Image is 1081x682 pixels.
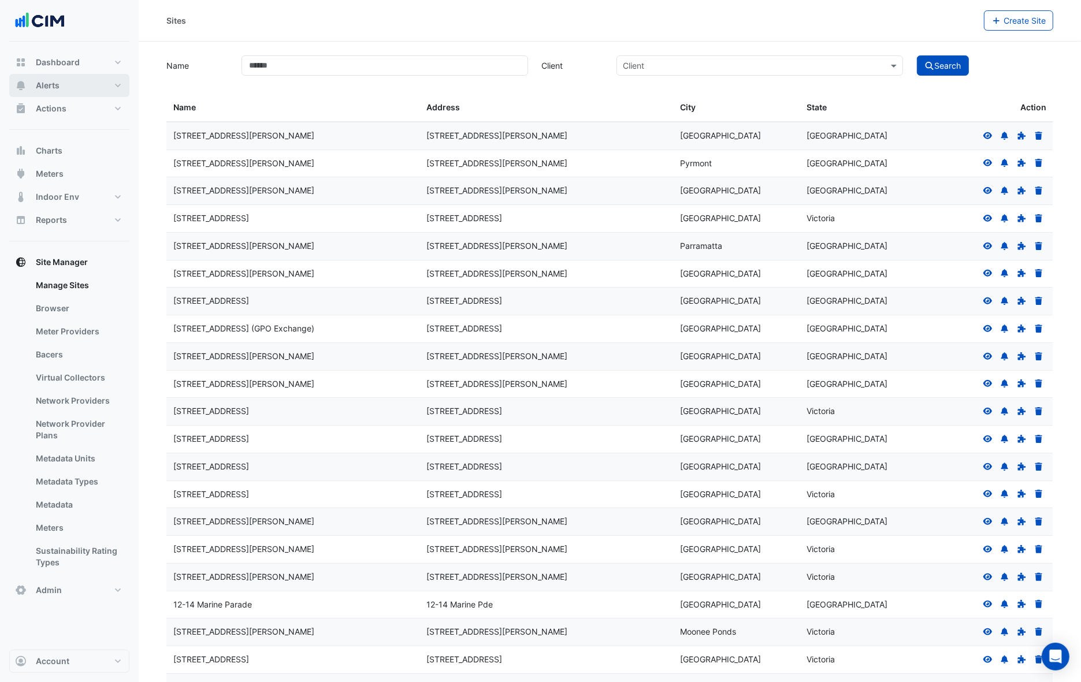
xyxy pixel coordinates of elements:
[807,267,919,281] div: [GEOGRAPHIC_DATA]
[1034,406,1044,416] a: Delete Site
[15,168,27,180] app-icon: Meters
[427,295,667,308] div: [STREET_ADDRESS]
[680,350,793,363] div: [GEOGRAPHIC_DATA]
[15,214,27,226] app-icon: Reports
[1034,572,1044,582] a: Delete Site
[427,460,667,474] div: [STREET_ADDRESS]
[173,515,413,528] div: [STREET_ADDRESS][PERSON_NAME]
[807,212,919,225] div: Victoria
[173,460,413,474] div: [STREET_ADDRESS]
[807,378,919,391] div: [GEOGRAPHIC_DATA]
[1034,185,1044,195] a: Delete Site
[173,129,413,143] div: [STREET_ADDRESS][PERSON_NAME]
[173,653,413,666] div: [STREET_ADDRESS]
[9,274,129,579] div: Site Manager
[807,433,919,446] div: [GEOGRAPHIC_DATA]
[680,322,793,336] div: [GEOGRAPHIC_DATA]
[680,157,793,170] div: Pyrmont
[15,103,27,114] app-icon: Actions
[427,240,667,253] div: [STREET_ADDRESS][PERSON_NAME]
[15,80,27,91] app-icon: Alerts
[427,405,667,418] div: [STREET_ADDRESS]
[9,162,129,185] button: Meters
[427,653,667,666] div: [STREET_ADDRESS]
[680,378,793,391] div: [GEOGRAPHIC_DATA]
[173,571,413,584] div: [STREET_ADDRESS][PERSON_NAME]
[1034,323,1044,333] a: Delete Site
[807,571,919,584] div: Victoria
[807,129,919,143] div: [GEOGRAPHIC_DATA]
[680,488,793,501] div: [GEOGRAPHIC_DATA]
[1034,269,1044,278] a: Delete Site
[27,320,129,343] a: Meter Providers
[1034,296,1044,305] a: Delete Site
[173,488,413,501] div: [STREET_ADDRESS]
[9,208,129,232] button: Reports
[36,214,67,226] span: Reports
[27,412,129,447] a: Network Provider Plans
[173,543,413,556] div: [STREET_ADDRESS][PERSON_NAME]
[15,584,27,596] app-icon: Admin
[984,10,1054,31] button: Create Site
[807,350,919,363] div: [GEOGRAPHIC_DATA]
[427,184,667,197] div: [STREET_ADDRESS][PERSON_NAME]
[427,129,667,143] div: [STREET_ADDRESS][PERSON_NAME]
[680,184,793,197] div: [GEOGRAPHIC_DATA]
[807,515,919,528] div: [GEOGRAPHIC_DATA]
[680,460,793,474] div: [GEOGRAPHIC_DATA]
[427,267,667,281] div: [STREET_ADDRESS][PERSON_NAME]
[427,571,667,584] div: [STREET_ADDRESS][PERSON_NAME]
[535,55,610,76] label: Client
[427,515,667,528] div: [STREET_ADDRESS][PERSON_NAME]
[27,493,129,516] a: Metadata
[1034,131,1044,140] a: Delete Site
[427,598,667,612] div: 12-14 Marine Pde
[9,650,129,673] button: Account
[1034,351,1044,361] a: Delete Site
[9,97,129,120] button: Actions
[27,274,129,297] a: Manage Sites
[9,251,129,274] button: Site Manager
[173,212,413,225] div: [STREET_ADDRESS]
[173,157,413,170] div: [STREET_ADDRESS][PERSON_NAME]
[427,212,667,225] div: [STREET_ADDRESS]
[1034,544,1044,554] a: Delete Site
[680,433,793,446] div: [GEOGRAPHIC_DATA]
[173,322,413,336] div: [STREET_ADDRESS] (GPO Exchange)
[1034,461,1044,471] a: Delete Site
[427,102,460,112] span: Address
[27,470,129,493] a: Metadata Types
[680,267,793,281] div: [GEOGRAPHIC_DATA]
[427,322,667,336] div: [STREET_ADDRESS]
[680,129,793,143] div: [GEOGRAPHIC_DATA]
[427,543,667,556] div: [STREET_ADDRESS][PERSON_NAME]
[1034,379,1044,389] a: Delete Site
[27,516,129,539] a: Meters
[27,539,129,574] a: Sustainability Rating Types
[680,598,793,612] div: [GEOGRAPHIC_DATA]
[36,655,69,667] span: Account
[15,256,27,268] app-icon: Site Manager
[1034,158,1044,168] a: Delete Site
[807,543,919,556] div: Victoria
[1034,627,1044,636] a: Delete Site
[173,240,413,253] div: [STREET_ADDRESS][PERSON_NAME]
[173,184,413,197] div: [STREET_ADDRESS][PERSON_NAME]
[36,103,66,114] span: Actions
[173,102,196,112] span: Name
[807,653,919,666] div: Victoria
[427,488,667,501] div: [STREET_ADDRESS]
[807,405,919,418] div: Victoria
[27,366,129,389] a: Virtual Collectors
[807,102,827,112] span: State
[807,240,919,253] div: [GEOGRAPHIC_DATA]
[680,212,793,225] div: [GEOGRAPHIC_DATA]
[173,405,413,418] div: [STREET_ADDRESS]
[1034,434,1044,444] a: Delete Site
[27,343,129,366] a: Bacers
[9,51,129,74] button: Dashboard
[36,256,88,268] span: Site Manager
[807,295,919,308] div: [GEOGRAPHIC_DATA]
[680,515,793,528] div: [GEOGRAPHIC_DATA]
[1034,599,1044,609] a: Delete Site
